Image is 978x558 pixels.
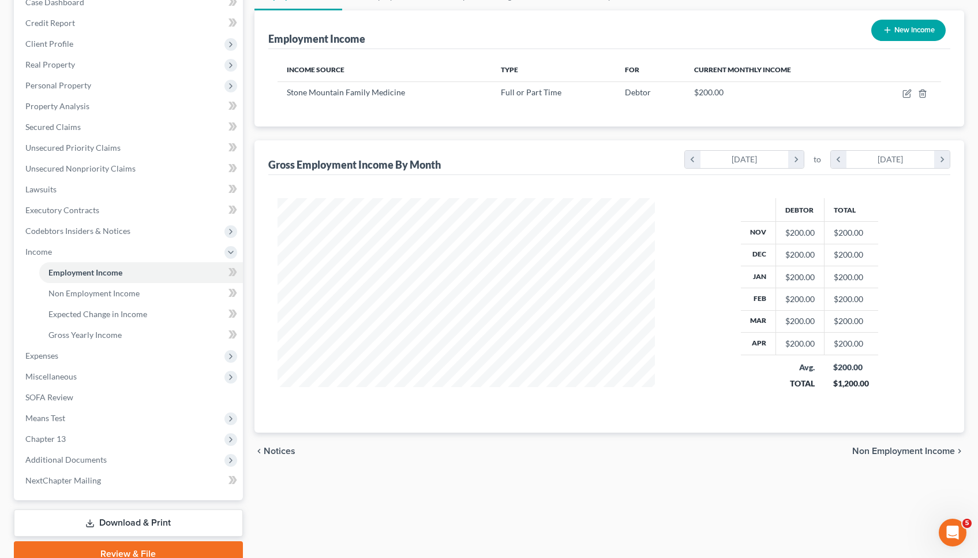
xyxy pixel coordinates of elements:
a: Unsecured Nonpriority Claims [16,158,243,179]
span: Expected Change in Income [48,309,147,319]
a: Download & Print [14,509,243,537]
span: Lawsuits [25,184,57,194]
i: chevron_right [955,447,964,456]
span: to [814,154,821,165]
button: New Income [871,20,946,41]
a: Lawsuits [16,179,243,200]
a: Non Employment Income [39,283,243,304]
span: Employment Income [48,267,122,277]
span: Chapter 13 [25,434,66,444]
a: Unsecured Priority Claims [16,137,243,158]
a: Gross Yearly Income [39,325,243,345]
i: chevron_left [685,151,700,168]
span: Credit Report [25,18,75,28]
span: $200.00 [694,87,724,97]
th: Mar [741,310,776,332]
div: $200.00 [785,227,815,239]
span: Unsecured Priority Claims [25,143,121,152]
span: Full or Part Time [501,87,561,97]
iframe: Intercom live chat [939,519,966,546]
span: Personal Property [25,80,91,90]
button: chevron_left Notices [254,447,295,456]
i: chevron_left [254,447,264,456]
div: Gross Employment Income By Month [268,158,441,172]
div: [DATE] [700,151,789,168]
span: 5 [962,519,972,528]
span: Non Employment Income [852,447,955,456]
div: $200.00 [785,338,815,349]
div: Avg. [785,362,815,373]
a: Credit Report [16,13,243,34]
span: Property Analysis [25,101,89,111]
span: Miscellaneous [25,371,77,381]
button: Non Employment Income chevron_right [852,447,964,456]
span: Unsecured Nonpriority Claims [25,163,136,173]
a: Property Analysis [16,96,243,117]
span: NextChapter Mailing [25,475,101,485]
span: Debtor [625,87,651,97]
span: SOFA Review [25,392,73,402]
span: Executory Contracts [25,205,99,215]
a: NextChapter Mailing [16,470,243,491]
td: $200.00 [824,266,878,288]
a: SOFA Review [16,387,243,408]
span: Codebtors Insiders & Notices [25,226,130,236]
span: Expenses [25,351,58,360]
i: chevron_right [934,151,950,168]
td: $200.00 [824,333,878,355]
span: Client Profile [25,39,73,49]
span: Means Test [25,413,65,423]
div: $200.00 [785,271,815,283]
td: $200.00 [824,288,878,310]
a: Executory Contracts [16,200,243,221]
span: For [625,65,639,74]
div: $1,200.00 [833,378,869,389]
span: Notices [264,447,295,456]
th: Feb [741,288,776,310]
div: $200.00 [785,293,815,305]
i: chevron_left [831,151,846,168]
div: Employment Income [268,32,365,46]
span: Type [501,65,518,74]
span: Secured Claims [25,122,81,132]
th: Jan [741,266,776,288]
td: $200.00 [824,244,878,266]
div: $200.00 [833,362,869,373]
span: Stone Mountain Family Medicine [287,87,405,97]
th: Nov [741,222,776,244]
span: Current Monthly Income [694,65,791,74]
span: Income [25,247,52,256]
span: Non Employment Income [48,288,140,298]
span: Income Source [287,65,344,74]
a: Employment Income [39,262,243,283]
th: Total [824,198,878,221]
td: $200.00 [824,222,878,244]
span: Additional Documents [25,455,107,464]
i: chevron_right [788,151,804,168]
td: $200.00 [824,310,878,332]
th: Debtor [775,198,824,221]
div: [DATE] [846,151,935,168]
span: Gross Yearly Income [48,330,122,340]
div: $200.00 [785,249,815,261]
span: Real Property [25,59,75,69]
a: Expected Change in Income [39,304,243,325]
th: Dec [741,244,776,266]
th: Apr [741,333,776,355]
a: Secured Claims [16,117,243,137]
div: $200.00 [785,315,815,327]
div: TOTAL [785,378,815,389]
